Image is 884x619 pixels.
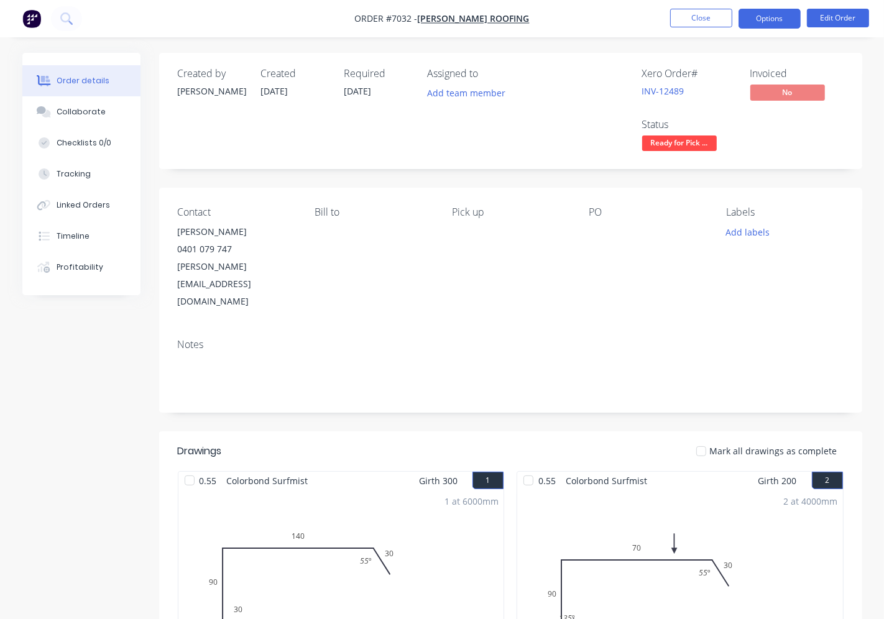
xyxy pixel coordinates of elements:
button: Add team member [428,85,512,101]
div: PO [589,206,706,218]
button: Options [739,9,801,29]
div: Notes [178,339,844,351]
div: Xero Order # [642,68,735,80]
span: Girth 300 [419,472,458,490]
button: Tracking [22,158,140,190]
span: 0.55 [195,472,222,490]
div: Invoiced [750,68,844,80]
span: No [750,85,825,100]
span: Mark all drawings as complete [710,444,837,457]
span: Colorbond Surfmist [561,472,652,490]
button: Add labels [719,223,776,240]
div: Timeline [57,231,90,242]
span: Order #7032 - [355,13,418,25]
button: Close [670,9,732,27]
button: Collaborate [22,96,140,127]
button: Edit Order [807,9,869,27]
div: [PERSON_NAME]0401 079 747[PERSON_NAME][EMAIL_ADDRESS][DOMAIN_NAME] [178,223,295,310]
span: Ready for Pick ... [642,135,717,151]
div: [PERSON_NAME] [178,223,295,241]
div: Linked Orders [57,199,110,211]
div: Order details [57,75,109,86]
div: Drawings [178,444,222,459]
span: 0.55 [533,472,561,490]
button: Timeline [22,221,140,252]
div: Created [261,68,329,80]
div: [PERSON_NAME] [178,85,246,98]
button: Profitability [22,252,140,283]
a: [PERSON_NAME] Roofing [418,13,530,25]
span: [DATE] [261,85,288,97]
button: Add team member [420,85,512,101]
div: Created by [178,68,246,80]
div: Status [642,119,735,131]
div: 2 at 4000mm [784,495,838,508]
span: Colorbond Surfmist [222,472,313,490]
div: Contact [178,206,295,218]
button: 2 [812,472,843,489]
img: Factory [22,9,41,28]
div: Bill to [315,206,432,218]
button: 1 [472,472,504,489]
div: Collaborate [57,106,106,117]
div: Profitability [57,262,103,273]
button: Order details [22,65,140,96]
div: Checklists 0/0 [57,137,111,149]
a: INV-12489 [642,85,684,97]
div: Tracking [57,168,91,180]
div: Required [344,68,413,80]
div: Assigned to [428,68,552,80]
div: Pick up [452,206,569,218]
button: Linked Orders [22,190,140,221]
div: [PERSON_NAME][EMAIL_ADDRESS][DOMAIN_NAME] [178,258,295,310]
button: Ready for Pick ... [642,135,717,154]
div: 0401 079 747 [178,241,295,258]
div: Labels [726,206,844,218]
span: [DATE] [344,85,372,97]
span: Girth 200 [758,472,797,490]
div: 1 at 6000mm [444,495,499,508]
button: Checklists 0/0 [22,127,140,158]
